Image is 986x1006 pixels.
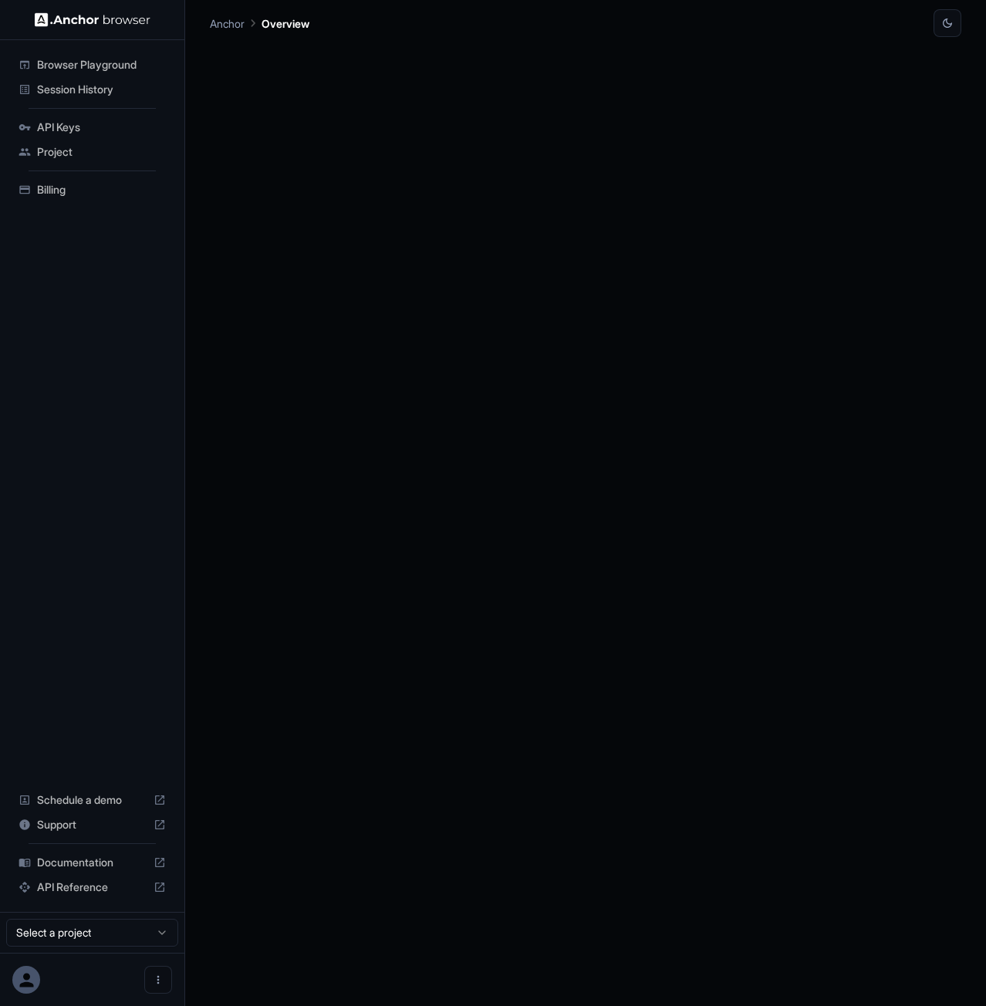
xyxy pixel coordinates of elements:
div: Project [12,140,172,164]
button: Open menu [144,966,172,994]
span: Project [37,144,166,160]
div: Browser Playground [12,52,172,77]
nav: breadcrumb [210,15,309,32]
div: API Reference [12,875,172,900]
span: API Reference [37,879,147,895]
img: Anchor Logo [35,12,150,27]
span: Session History [37,82,166,97]
div: Documentation [12,850,172,875]
span: Support [37,817,147,832]
span: API Keys [37,120,166,135]
span: Schedule a demo [37,792,147,808]
span: Documentation [37,855,147,870]
p: Overview [262,15,309,32]
span: Browser Playground [37,57,166,73]
div: Support [12,812,172,837]
p: Anchor [210,15,245,32]
div: Billing [12,177,172,202]
span: Billing [37,182,166,197]
div: Session History [12,77,172,102]
div: API Keys [12,115,172,140]
div: Schedule a demo [12,788,172,812]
